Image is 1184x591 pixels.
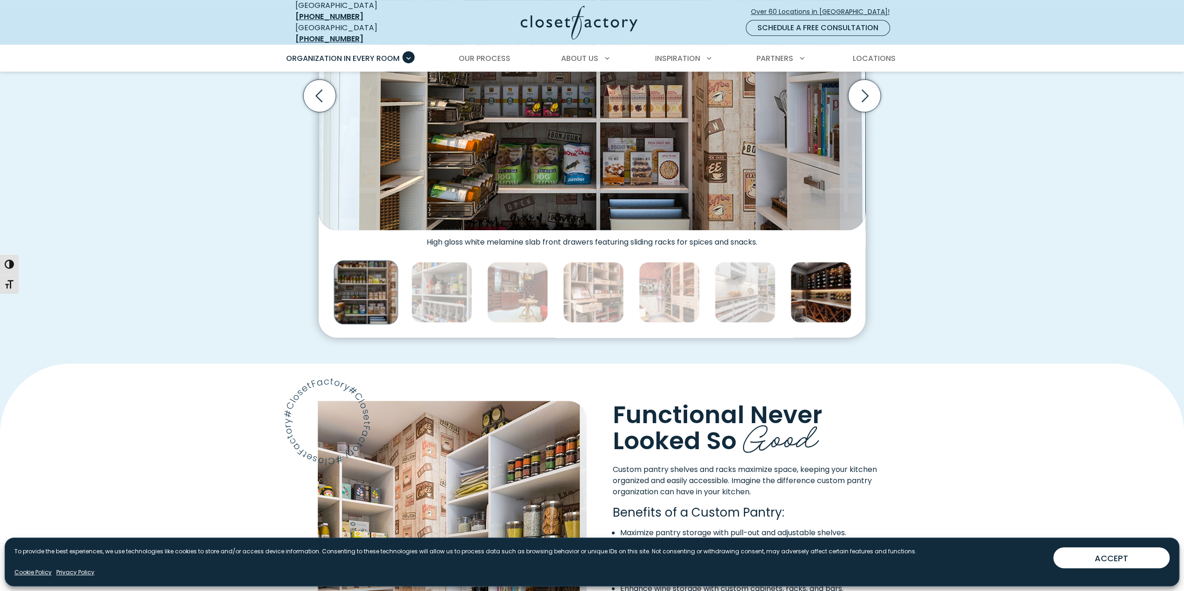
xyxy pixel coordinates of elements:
[56,568,94,577] a: Privacy Policy
[563,262,624,323] img: Maple walk-in pantry with cutting board cart.
[852,53,895,64] span: Locations
[487,262,548,323] img: Wine storage and home tasting room.
[613,424,736,458] span: Looked So
[613,398,822,432] span: Functional Never
[334,260,398,325] img: Walk-in pantry featuring retro café wallpaper, fully stocked open shelving, and sliding racks for...
[751,7,897,17] span: Over 60 Locations in [GEOGRAPHIC_DATA]!
[746,20,890,36] a: Schedule a Free Consultation
[1053,547,1170,568] button: ACCEPT
[319,230,865,247] figcaption: High gloss white melamine slab front drawers featuring sliding racks for spices and snacks.
[655,53,700,64] span: Inspiration
[620,527,896,538] li: Maximize pantry storage with pull-out and adjustable shelves.
[561,53,598,64] span: About Us
[743,409,818,460] span: Good
[14,568,52,577] a: Cookie Policy
[459,53,510,64] span: Our Process
[790,262,851,323] img: Modern wine room with black shelving, exposed brick walls, under-cabinet lighting, and marble cou...
[300,76,340,116] button: Previous slide
[613,504,784,521] span: Benefits of a Custom Pantry:
[295,22,430,45] div: [GEOGRAPHIC_DATA]
[521,6,637,40] img: Closet Factory Logo
[844,76,884,116] button: Next slide
[286,53,400,64] span: Organization in Every Room
[295,33,363,44] a: [PHONE_NUMBER]
[750,4,897,20] a: Over 60 Locations in [GEOGRAPHIC_DATA]!
[613,464,896,498] p: Custom pantry shelves and racks maximize space, keeping your kitchen organized and easily accessi...
[14,547,916,556] p: To provide the best experiences, we use technologies like cookies to store and/or access device i...
[295,11,363,22] a: [PHONE_NUMBER]
[715,262,776,323] img: Custom white pantry with multiple open pull-out drawers and upper cabinetry, featuring a wood sla...
[411,262,472,323] img: Custom pantry with labeled clear bins, rotating trays, and a can dispenser for organized food and...
[280,46,905,72] nav: Primary Menu
[756,53,793,64] span: Partners
[639,262,700,323] img: Custom walk-in pantry with wine storage and humidor.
